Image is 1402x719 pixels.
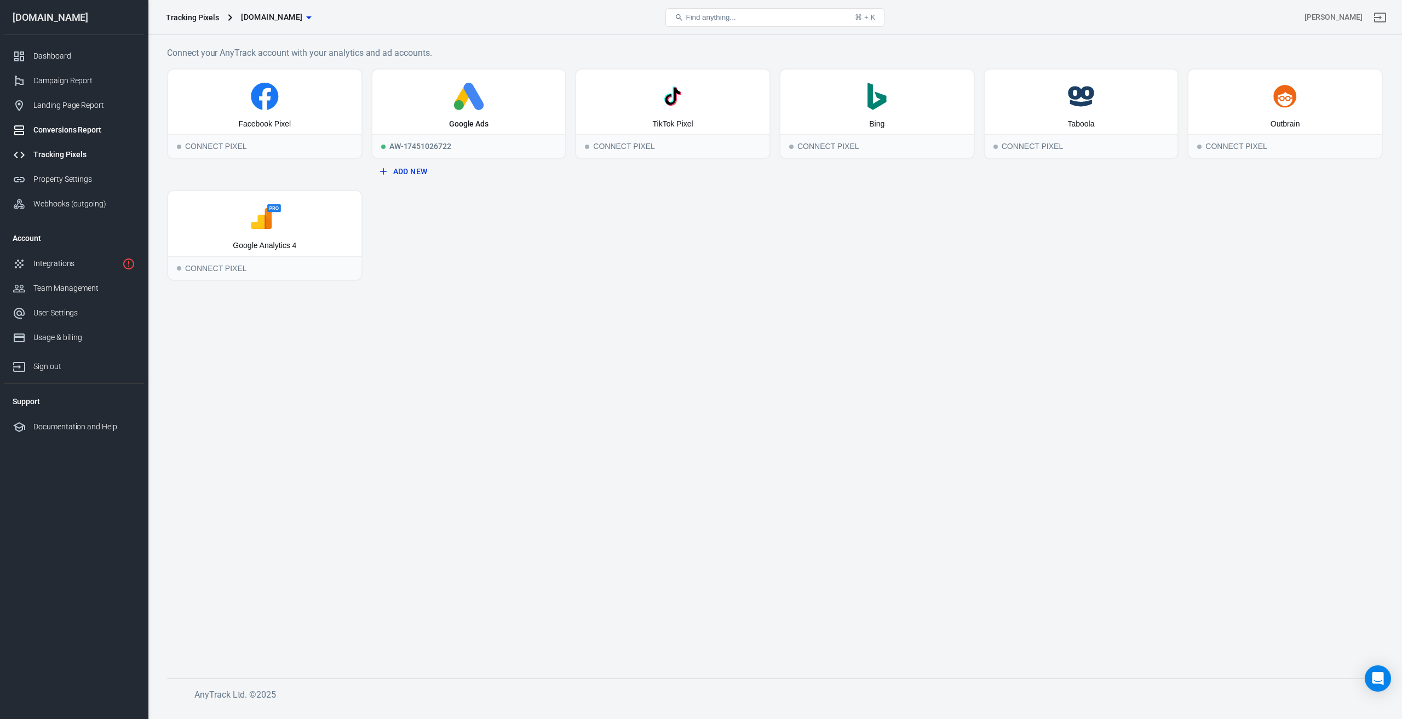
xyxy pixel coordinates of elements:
[194,688,1016,701] h6: AnyTrack Ltd. © 2025
[993,145,998,149] span: Connect Pixel
[575,68,771,159] button: TikTok PixelConnect PixelConnect Pixel
[168,256,361,280] div: Connect Pixel
[449,119,489,130] div: Google Ads
[237,7,315,27] button: [DOMAIN_NAME]
[585,145,589,149] span: Connect Pixel
[1305,11,1363,23] div: Account id: I2Uq4N7g
[780,134,974,158] div: Connect Pixel
[4,44,144,68] a: Dashboard
[33,50,135,62] div: Dashboard
[686,13,736,21] span: Find anything...
[33,75,135,87] div: Campaign Report
[1067,119,1094,130] div: Taboola
[166,12,219,23] div: Tracking Pixels
[985,134,1178,158] div: Connect Pixel
[653,119,693,130] div: TikTok Pixel
[1197,145,1202,149] span: Connect Pixel
[4,350,144,379] a: Sign out
[33,332,135,343] div: Usage & billing
[869,119,884,130] div: Bing
[371,68,567,159] a: Google AdsRunningAW-17451026722
[1187,68,1383,159] button: OutbrainConnect PixelConnect Pixel
[33,100,135,111] div: Landing Page Report
[168,134,361,158] div: Connect Pixel
[33,149,135,160] div: Tracking Pixels
[4,118,144,142] a: Conversions Report
[233,240,296,251] div: Google Analytics 4
[33,283,135,294] div: Team Management
[1188,134,1382,158] div: Connect Pixel
[33,258,118,269] div: Integrations
[4,142,144,167] a: Tracking Pixels
[238,119,291,130] div: Facebook Pixel
[4,167,144,192] a: Property Settings
[167,46,1383,60] h6: Connect your AnyTrack account with your analytics and ad accounts.
[241,10,302,24] span: realcustomerfeedback.com
[855,13,875,21] div: ⌘ + K
[4,68,144,93] a: Campaign Report
[4,276,144,301] a: Team Management
[33,307,135,319] div: User Settings
[4,388,144,415] li: Support
[381,145,386,149] span: Running
[4,225,144,251] li: Account
[1365,665,1391,692] div: Open Intercom Messenger
[372,134,566,158] div: AW-17451026722
[33,174,135,185] div: Property Settings
[4,192,144,216] a: Webhooks (outgoing)
[1271,119,1300,130] div: Outbrain
[576,134,769,158] div: Connect Pixel
[177,145,181,149] span: Connect Pixel
[33,198,135,210] div: Webhooks (outgoing)
[665,8,884,27] button: Find anything...⌘ + K
[33,421,135,433] div: Documentation and Help
[177,266,181,271] span: Connect Pixel
[167,68,363,159] button: Facebook PixelConnect PixelConnect Pixel
[4,13,144,22] div: [DOMAIN_NAME]
[167,190,363,281] button: Google Analytics 4Connect PixelConnect Pixel
[4,325,144,350] a: Usage & billing
[33,124,135,136] div: Conversions Report
[4,301,144,325] a: User Settings
[1367,4,1393,31] a: Sign out
[789,145,794,149] span: Connect Pixel
[984,68,1179,159] button: TaboolaConnect PixelConnect Pixel
[122,257,135,271] svg: 1 networks not verified yet
[4,93,144,118] a: Landing Page Report
[779,68,975,159] button: BingConnect PixelConnect Pixel
[4,251,144,276] a: Integrations
[33,361,135,372] div: Sign out
[376,162,562,182] button: Add New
